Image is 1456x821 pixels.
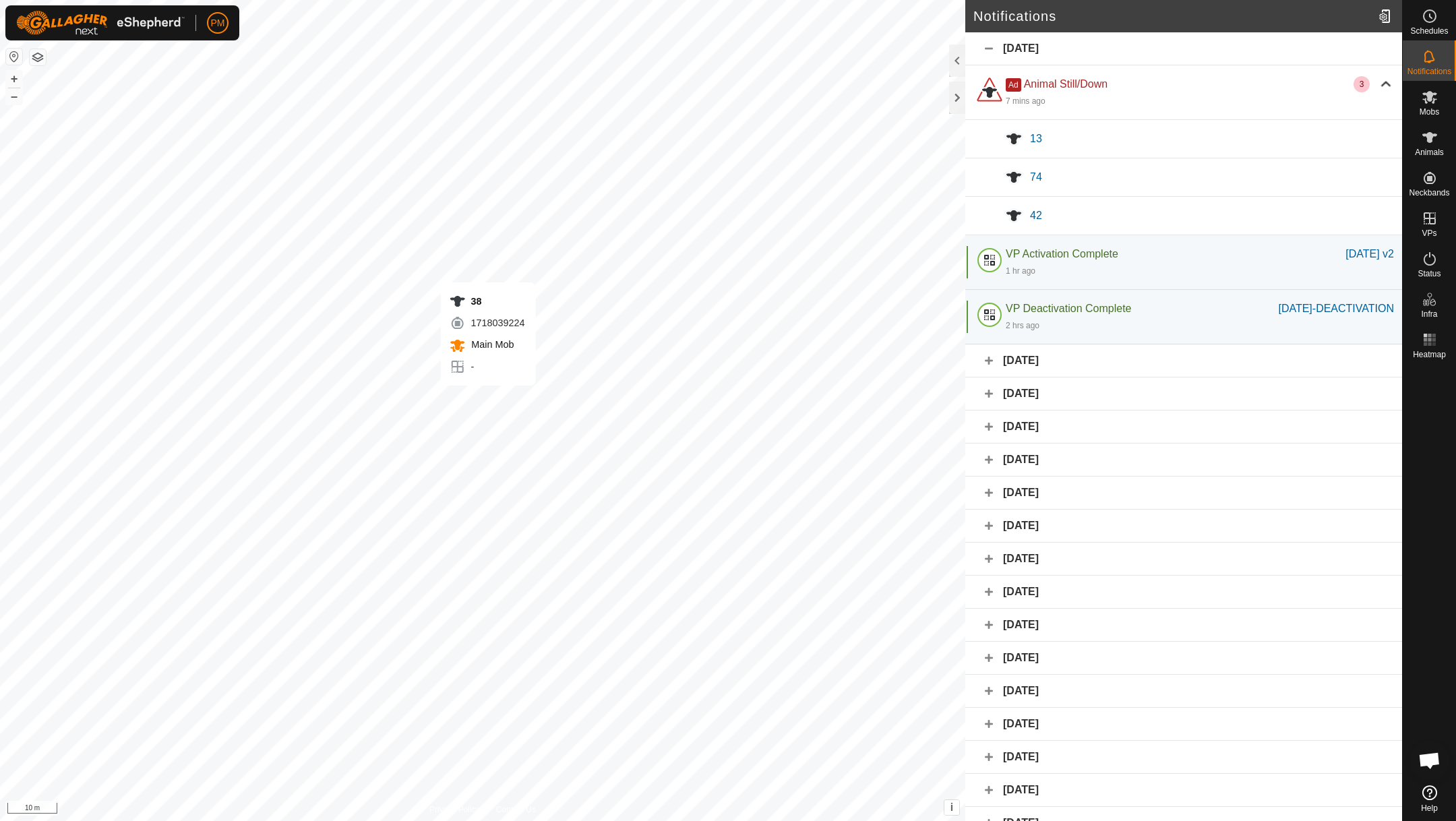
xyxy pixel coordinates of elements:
[30,49,46,65] button: Map Layers
[965,344,1402,377] div: [DATE]
[1030,210,1042,221] span: 42
[1422,229,1436,237] span: VPs
[1421,310,1437,318] span: Infra
[965,510,1402,543] div: [DATE]
[1421,804,1438,812] span: Help
[1409,740,1450,781] div: Open chat
[1413,351,1446,359] span: Heatmap
[965,32,1402,65] div: [DATE]
[1415,148,1444,156] span: Animals
[1030,171,1042,183] span: 74
[965,741,1402,774] div: [DATE]
[965,543,1402,576] div: [DATE]
[1345,246,1394,262] div: [DATE] v2
[965,642,1402,675] div: [DATE]
[965,444,1402,477] div: [DATE]
[950,801,953,813] span: i
[965,377,1402,410] div: [DATE]
[965,708,1402,741] div: [DATE]
[944,800,959,815] button: i
[1354,76,1370,92] div: 3
[965,477,1402,510] div: [DATE]
[450,315,525,331] div: 1718039224
[965,774,1402,807] div: [DATE]
[1006,78,1021,92] span: Ad
[965,675,1402,708] div: [DATE]
[1006,95,1045,107] div: 7 mins ago
[211,16,225,30] span: PM
[1418,270,1440,278] span: Status
[16,11,185,35] img: Gallagher Logo
[1420,108,1439,116] span: Mobs
[429,803,480,816] a: Privacy Policy
[1006,303,1131,314] span: VP Deactivation Complete
[965,410,1402,444] div: [DATE]
[1403,780,1456,818] a: Help
[1409,189,1449,197] span: Neckbands
[973,8,1373,24] h2: Notifications
[496,803,536,816] a: Contact Us
[450,359,525,375] div: -
[6,49,22,65] button: Reset Map
[6,71,22,87] button: +
[468,339,514,350] span: Main Mob
[6,88,22,104] button: –
[1024,78,1108,90] span: Animal Still/Down
[1030,133,1042,144] span: 13
[1006,248,1118,260] span: VP Activation Complete
[1407,67,1451,75] span: Notifications
[965,609,1402,642] div: [DATE]
[965,576,1402,609] div: [DATE]
[1278,301,1394,317] div: [DATE]-DEACTIVATION
[1410,27,1448,35] span: Schedules
[1006,320,1039,332] div: 2 hrs ago
[1006,265,1035,277] div: 1 hr ago
[450,293,525,309] div: 38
